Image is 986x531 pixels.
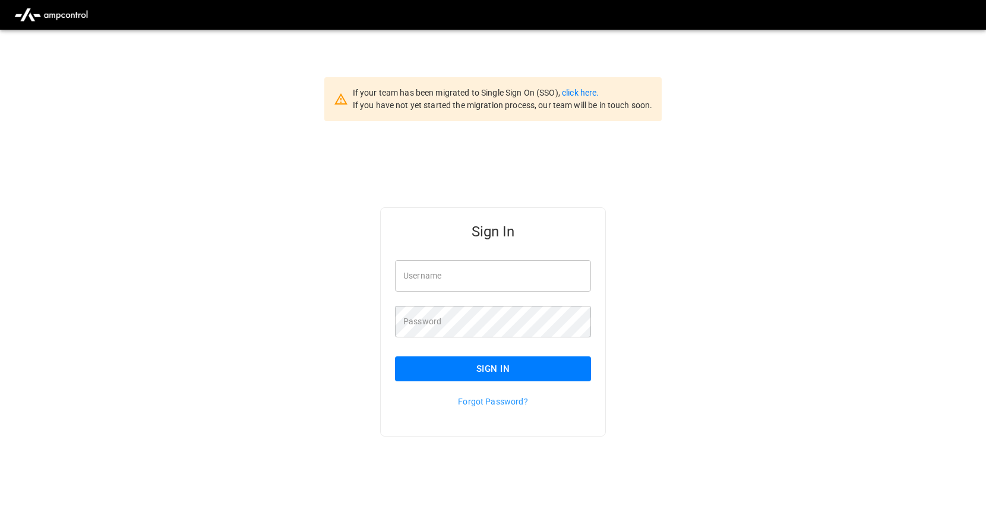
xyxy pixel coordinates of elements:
[562,88,599,97] a: click here.
[353,100,653,110] span: If you have not yet started the migration process, our team will be in touch soon.
[10,4,93,26] img: ampcontrol.io logo
[395,222,591,241] h5: Sign In
[395,356,591,381] button: Sign In
[395,396,591,407] p: Forgot Password?
[353,88,562,97] span: If your team has been migrated to Single Sign On (SSO),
